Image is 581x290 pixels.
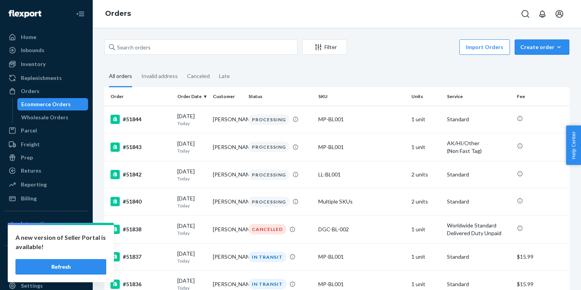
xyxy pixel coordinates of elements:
[566,125,581,165] button: Help Center
[408,87,444,106] th: Units
[15,259,106,275] button: Refresh
[5,252,88,264] button: Fast Tags
[5,31,88,43] a: Home
[17,98,88,110] a: Ecommerce Orders
[21,87,39,95] div: Orders
[5,58,88,70] a: Inventory
[110,142,171,152] div: #51843
[535,6,550,22] button: Open notifications
[105,9,131,18] a: Orders
[514,243,569,270] td: $15.99
[248,197,289,207] div: PROCESSING
[177,230,207,236] p: Today
[5,124,88,137] a: Parcel
[177,140,207,154] div: [DATE]
[210,161,245,188] td: [PERSON_NAME]
[248,170,289,180] div: PROCESSING
[447,139,511,147] p: AK/HI/Other
[219,66,230,86] div: Late
[447,253,511,261] p: Standard
[248,142,289,152] div: PROCESSING
[302,43,347,51] div: Filter
[447,147,511,155] div: (Non Fast Tag)
[177,195,207,209] div: [DATE]
[5,217,88,230] button: Integrations
[5,165,88,177] a: Returns
[447,280,511,288] p: Standard
[110,280,171,289] div: #51836
[21,127,37,134] div: Parcel
[177,258,207,264] p: Today
[5,85,88,97] a: Orders
[447,222,511,237] p: Worldwide Standard Delivered Duty Unpaid
[408,188,444,215] td: 2 units
[21,181,47,188] div: Reporting
[99,3,137,25] ol: breadcrumbs
[447,171,511,178] p: Standard
[110,115,171,124] div: #51844
[5,267,88,276] a: Add Fast Tag
[520,43,564,51] div: Create order
[302,39,347,55] button: Filter
[318,280,405,288] div: MP-BL001
[552,6,567,22] button: Open account menu
[21,46,44,54] div: Inbounds
[187,66,210,86] div: Canceled
[408,133,444,161] td: 1 unit
[17,111,88,124] a: Wholesale Orders
[210,106,245,133] td: [PERSON_NAME]
[444,87,514,106] th: Service
[514,87,569,106] th: Fee
[5,72,88,84] a: Replenishments
[73,6,88,22] button: Close Navigation
[318,253,405,261] div: MP-BL001
[5,151,88,164] a: Prep
[177,148,207,154] p: Today
[21,195,37,202] div: Billing
[210,133,245,161] td: [PERSON_NAME]
[5,138,88,151] a: Freight
[408,161,444,188] td: 2 units
[104,87,174,106] th: Order
[245,87,315,106] th: Status
[210,188,245,215] td: [PERSON_NAME]
[110,170,171,179] div: #51842
[210,243,245,270] td: [PERSON_NAME]
[15,233,106,251] p: A new version of Seller Portal is available!
[110,252,171,261] div: #51837
[21,100,71,108] div: Ecommerce Orders
[515,39,569,55] button: Create order
[318,115,405,123] div: MP-BL001
[248,224,286,234] div: CANCELLED
[174,87,210,106] th: Order Date
[210,215,245,243] td: [PERSON_NAME]
[248,114,289,125] div: PROCESSING
[459,39,510,55] button: Import Orders
[518,6,533,22] button: Open Search Box
[447,115,511,123] p: Standard
[104,39,297,55] input: Search orders
[141,66,178,86] div: Invalid address
[177,175,207,182] p: Today
[21,74,62,82] div: Replenishments
[248,279,286,289] div: IN TRANSIT
[318,226,405,233] div: DGC-BL-002
[21,220,53,227] div: Integrations
[5,178,88,191] a: Reporting
[315,87,408,106] th: SKU
[21,167,41,175] div: Returns
[177,202,207,209] p: Today
[248,252,286,262] div: IN TRANSIT
[109,66,132,87] div: All orders
[408,106,444,133] td: 1 unit
[5,233,88,242] a: Add Integration
[21,154,33,161] div: Prep
[5,192,88,205] a: Billing
[21,33,36,41] div: Home
[21,141,40,148] div: Freight
[408,215,444,243] td: 1 unit
[213,93,242,100] div: Customer
[21,60,46,68] div: Inventory
[110,197,171,206] div: #51840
